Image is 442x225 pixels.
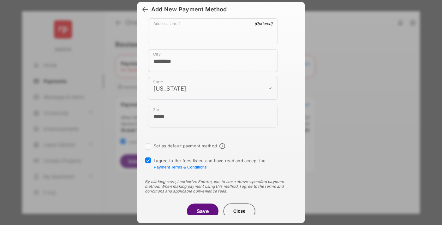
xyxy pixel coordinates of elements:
label: Set as default payment method [154,143,217,148]
button: Save [187,204,218,219]
div: payment_method_screening[postal_addresses][addressLine2] [148,18,278,44]
div: Add New Payment Method [151,6,227,13]
div: By clicking save, I authorize Entrata, Inc. to store above-specified payment method. When making ... [145,179,297,193]
span: I agree to the fees listed and have read and accept the [154,158,266,169]
button: Close [224,204,255,219]
div: payment_method_screening[postal_addresses][locality] [148,49,278,72]
span: Default payment method info [219,143,225,149]
div: payment_method_screening[postal_addresses][administrativeArea] [148,77,278,100]
div: payment_method_screening[postal_addresses][postalCode] [148,105,278,127]
button: I agree to the fees listed and have read and accept the [154,165,206,169]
